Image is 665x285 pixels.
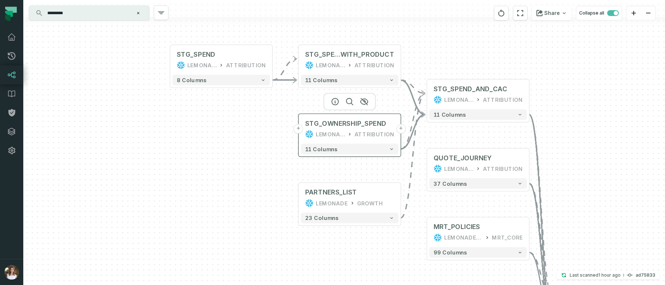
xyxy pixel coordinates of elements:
button: zoom in [626,6,641,20]
button: Clear search query [135,9,142,17]
div: LEMONADE_DWH [316,130,345,138]
span: 11 columns [305,77,338,83]
div: LEMONADE [316,199,348,207]
button: Share [532,6,572,20]
div: LEMONADE [444,164,473,173]
span: 11 columns [434,111,466,118]
div: MRT_CORE [492,233,523,242]
button: Collapse all [576,6,622,20]
g: Edge from 82e8040b5ba09b061499a2943564ac6f to 75a8b6c95647e37a1bfa6cdc76806876 [272,59,296,80]
span: 23 columns [305,215,339,221]
span: 8 columns [177,77,207,83]
div: STG_SPEND [177,51,215,59]
div: LEMONADE_DWH [444,233,482,242]
div: STG_SPEND_WITH_PRODUCT [305,51,394,59]
span: 99 columns [434,249,467,256]
span: WITH_PRODUCT [341,51,394,59]
div: PARTNERS_LIST [305,188,357,197]
img: avatar of Sharon Lifchitz [4,265,19,280]
button: Last scanned[DATE] 5:34:31 PMad75833 [557,271,660,280]
div: STG_SPEND_AND_CAC [434,85,507,93]
div: QUOTE_JOURNEY [434,154,492,162]
div: LEMONADE_DWH [444,96,473,104]
relative-time: Sep 3, 2025, 5:34 PM GMT+2 [598,272,621,278]
div: MRT_POLICIES [434,223,480,231]
div: LEMONADE_DWH [316,61,345,69]
g: Edge from 75a8b6c95647e37a1bfa6cdc76806876 to 06b1143793bfe326c7cca370324aa71c [401,80,425,115]
g: Edge from 75a8b6c95647e37a1bfa6cdc76806876 to 06b1143793bfe326c7cca370324aa71c [401,80,425,93]
g: Edge from 9c1e95a53f2ca864497abdbe6a9903e6 to 06b1143793bfe326c7cca370324aa71c [401,93,425,149]
g: Edge from 3d6c1e59baf70c8eb11cd1b37bddd5f6 to 06b1143793bfe326c7cca370324aa71c [401,93,425,218]
div: STG_OWNERSHIP_SPEND [305,119,386,128]
g: Edge from 9c1e95a53f2ca864497abdbe6a9903e6 to 06b1143793bfe326c7cca370324aa71c [401,115,425,149]
p: Last scanned [570,272,621,279]
div: ATTRIBUTION [354,61,394,69]
button: zoom out [641,6,656,20]
button: + [396,124,406,133]
span: 11 columns [305,146,338,152]
div: ATTRIBUTION [483,164,522,173]
div: ATTRIBUTION [354,130,394,138]
span: 37 columns [434,180,467,187]
h4: ad75833 [636,273,655,277]
div: GROWTH [357,199,383,207]
div: ATTRIBUTION [226,61,266,69]
div: LEMONADE_DWH [187,61,216,69]
span: STG_SPEND_ [305,51,341,59]
button: + [294,124,303,133]
div: ATTRIBUTION [483,96,522,104]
